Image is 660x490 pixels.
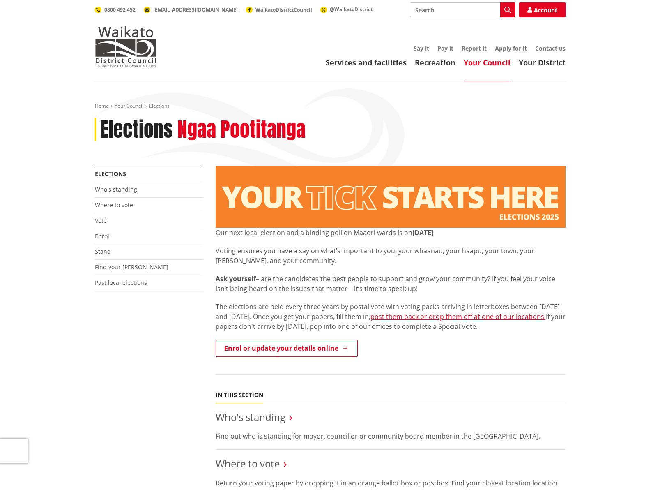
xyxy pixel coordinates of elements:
[216,340,358,357] a: Enrol or update your details online
[95,263,168,271] a: Find your [PERSON_NAME]
[95,247,111,255] a: Stand
[216,392,263,399] h5: In this section
[115,102,143,109] a: Your Council
[246,6,312,13] a: WaikatoDistrictCouncil
[216,274,566,294] p: – are the candidates the best people to support and grow your community? If you feel your voice i...
[144,6,238,13] a: [EMAIL_ADDRESS][DOMAIN_NAME]
[95,279,147,287] a: Past local elections
[320,6,373,13] a: @WaikatoDistrict
[216,166,566,228] img: Elections - Website banner
[216,457,280,470] a: Where to vote
[255,6,312,13] span: WaikatoDistrictCouncil
[519,58,566,67] a: Your District
[464,58,511,67] a: Your Council
[519,2,566,17] a: Account
[462,44,487,52] a: Report it
[95,170,126,178] a: Elections
[95,217,107,224] a: Vote
[100,118,173,142] h1: Elections
[326,58,407,67] a: Services and facilities
[104,6,136,13] span: 0800 492 452
[95,26,156,67] img: Waikato District Council - Te Kaunihera aa Takiwaa o Waikato
[95,185,137,193] a: Who's standing
[153,6,238,13] span: [EMAIL_ADDRESS][DOMAIN_NAME]
[95,201,133,209] a: Where to vote
[95,103,566,110] nav: breadcrumb
[95,102,109,109] a: Home
[370,312,546,321] a: post them back or drop them off at one of our locations.
[535,44,566,52] a: Contact us
[216,431,566,441] p: Find out who is standing for mayor, councillor or community board member in the [GEOGRAPHIC_DATA].
[412,228,433,237] strong: [DATE]
[149,102,170,109] span: Elections
[216,302,566,331] p: The elections are held every three years by postal vote with voting packs arriving in letterboxes...
[95,232,109,240] a: Enrol
[216,228,566,238] p: Our next local election and a binding poll on Maaori wards is on
[216,246,566,266] p: Voting ensures you have a say on what’s important to you, your whaanau, your haapu, your town, yo...
[216,410,285,424] a: Who's standing
[495,44,527,52] a: Apply for it
[95,6,136,13] a: 0800 492 452
[437,44,453,52] a: Pay it
[415,58,455,67] a: Recreation
[414,44,429,52] a: Say it
[216,274,256,283] strong: Ask yourself
[177,118,306,142] h2: Ngaa Pootitanga
[330,6,373,13] span: @WaikatoDistrict
[410,2,515,17] input: Search input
